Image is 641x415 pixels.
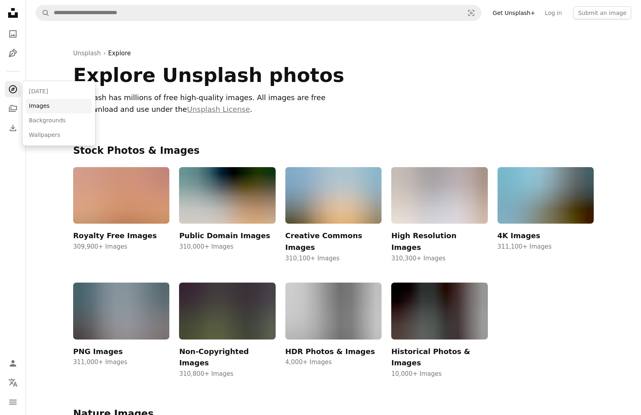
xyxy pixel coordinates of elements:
[26,84,92,99] a: [DATE]
[26,128,92,143] a: Wallpapers
[23,81,95,146] div: Explore
[5,81,21,97] a: Explore
[26,113,92,128] a: Backgrounds
[26,99,92,113] a: Images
